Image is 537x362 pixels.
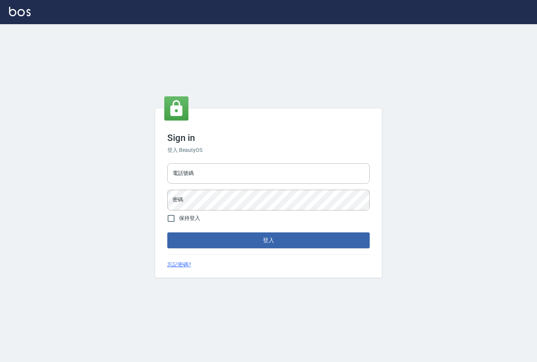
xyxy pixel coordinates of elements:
span: 保持登入 [179,214,200,222]
h3: Sign in [167,133,370,143]
h6: 登入 BeautyOS [167,146,370,154]
button: 登入 [167,232,370,248]
a: 忘記密碼? [167,261,191,269]
img: Logo [9,7,31,16]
